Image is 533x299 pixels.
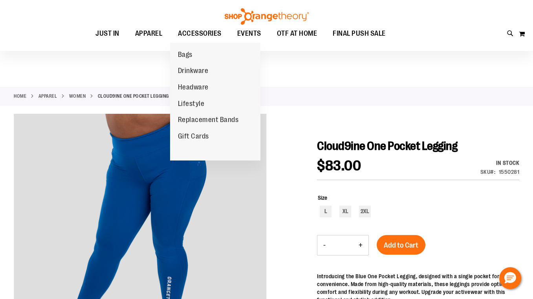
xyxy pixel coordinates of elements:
button: Add to Cart [377,235,425,255]
a: APPAREL [127,25,170,42]
a: Replacement Bands [170,112,247,128]
a: Bags [170,47,200,63]
a: WOMEN [69,93,86,100]
a: OTF AT HOME [269,25,325,43]
a: ACCESSORIES [170,25,229,43]
strong: SKU [480,169,496,175]
a: JUST IN [88,25,127,43]
div: 1550281 [499,168,520,176]
span: Drinkware [178,67,209,77]
a: Lifestyle [170,96,212,112]
div: 2XL [359,206,371,217]
span: Replacement Bands [178,116,239,126]
a: APPAREL [38,93,57,100]
div: Availability [480,159,520,167]
div: L [320,206,332,217]
span: Cloud9ine One Pocket Legging [317,139,457,153]
img: Shop Orangetheory [223,8,310,25]
a: Gift Cards [170,128,217,145]
a: Drinkware [170,63,216,79]
span: Size [318,195,327,201]
button: Increase product quantity [353,235,368,255]
a: EVENTS [229,25,269,43]
span: OTF AT HOME [277,25,317,42]
button: Hello, have a question? Let’s chat. [499,267,521,289]
span: $83.00 [317,158,361,174]
div: XL [339,206,351,217]
span: ACCESSORIES [178,25,222,42]
span: FINAL PUSH SALE [333,25,386,42]
span: Lifestyle [178,100,205,109]
div: In stock [480,159,520,167]
button: Decrease product quantity [317,235,332,255]
a: Headware [170,79,216,96]
a: Home [14,93,26,100]
span: EVENTS [237,25,261,42]
span: Gift Cards [178,132,209,142]
span: Add to Cart [384,241,418,250]
a: FINAL PUSH SALE [325,25,394,43]
input: Product quantity [332,236,353,255]
strong: Cloud9ine One Pocket Legging [98,93,169,100]
span: Bags [178,51,192,60]
ul: ACCESSORIES [170,43,260,160]
span: Headware [178,83,209,93]
span: APPAREL [135,25,163,42]
span: JUST IN [95,25,119,42]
